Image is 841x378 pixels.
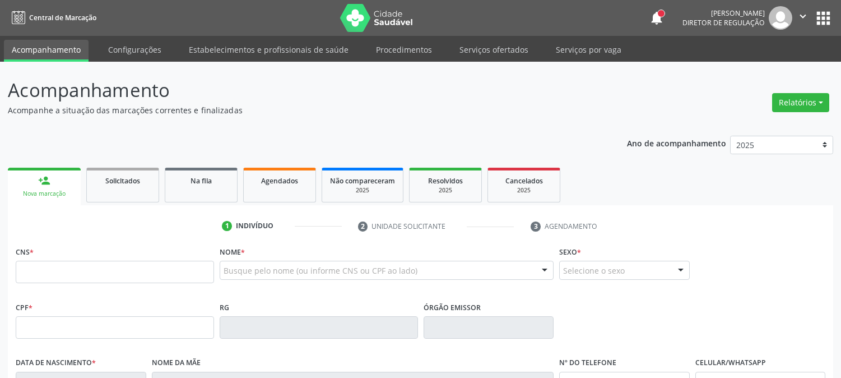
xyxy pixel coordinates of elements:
[559,354,616,372] label: Nº do Telefone
[4,40,89,62] a: Acompanhamento
[220,243,245,261] label: Nome
[769,6,792,30] img: img
[16,243,34,261] label: CNS
[559,243,581,261] label: Sexo
[496,186,552,195] div: 2025
[8,104,586,116] p: Acompanhe a situação das marcações correntes e finalizadas
[181,40,356,59] a: Estabelecimentos e profissionais de saúde
[220,299,229,316] label: RG
[417,186,473,195] div: 2025
[190,176,212,186] span: Na fila
[16,190,73,198] div: Nova marcação
[682,8,765,18] div: [PERSON_NAME]
[424,299,481,316] label: Órgão emissor
[261,176,298,186] span: Agendados
[330,176,395,186] span: Não compareceram
[222,221,232,231] div: 1
[428,176,463,186] span: Resolvidos
[797,10,809,22] i: 
[649,10,665,26] button: notifications
[16,354,96,372] label: Data de nascimento
[16,299,32,316] label: CPF
[563,265,625,276] span: Selecione o sexo
[29,13,96,22] span: Central de Marcação
[695,354,766,372] label: Celular/WhatsApp
[105,176,140,186] span: Solicitados
[8,76,586,104] p: Acompanhamento
[792,6,814,30] button: 
[627,136,726,150] p: Ano de acompanhamento
[368,40,440,59] a: Procedimentos
[814,8,833,28] button: apps
[8,8,96,27] a: Central de Marcação
[452,40,536,59] a: Serviços ofertados
[772,93,829,112] button: Relatórios
[236,221,273,231] div: Indivíduo
[682,18,765,27] span: Diretor de regulação
[224,265,417,276] span: Busque pelo nome (ou informe CNS ou CPF ao lado)
[152,354,201,372] label: Nome da mãe
[548,40,629,59] a: Serviços por vaga
[505,176,543,186] span: Cancelados
[100,40,169,59] a: Configurações
[330,186,395,195] div: 2025
[38,174,50,187] div: person_add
